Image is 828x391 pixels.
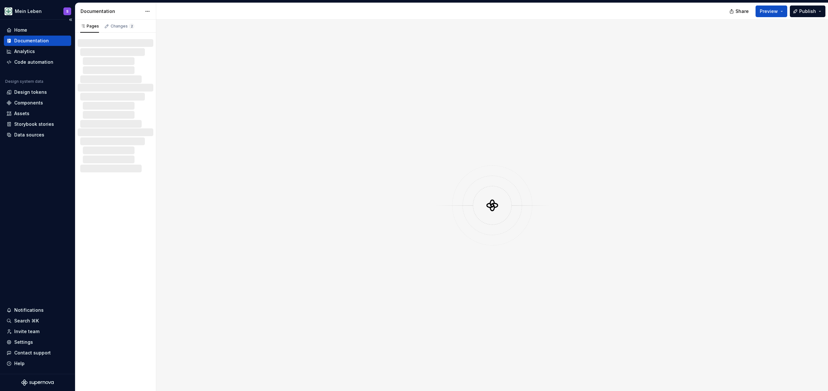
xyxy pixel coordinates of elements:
[14,360,25,367] div: Help
[4,316,71,326] button: Search ⌘K
[14,38,49,44] div: Documentation
[4,337,71,347] a: Settings
[129,24,134,29] span: 2
[14,59,53,65] div: Code automation
[14,132,44,138] div: Data sources
[4,36,71,46] a: Documentation
[80,24,99,29] div: Pages
[4,46,71,57] a: Analytics
[14,89,47,95] div: Design tokens
[14,318,39,324] div: Search ⌘K
[14,48,35,55] div: Analytics
[4,108,71,119] a: Assets
[4,119,71,129] a: Storybook stories
[1,4,74,18] button: Mein LebenS
[4,358,71,369] button: Help
[14,350,51,356] div: Contact support
[726,5,753,17] button: Share
[4,348,71,358] button: Contact support
[4,305,71,315] button: Notifications
[4,326,71,337] a: Invite team
[14,100,43,106] div: Components
[4,130,71,140] a: Data sources
[756,5,787,17] button: Preview
[5,79,43,84] div: Design system data
[14,328,39,335] div: Invite team
[81,8,142,15] div: Documentation
[66,9,69,14] div: S
[66,15,75,24] button: Collapse sidebar
[4,87,71,97] a: Design tokens
[15,8,42,15] div: Mein Leben
[799,8,816,15] span: Publish
[111,24,134,29] div: Changes
[14,339,33,345] div: Settings
[5,7,12,15] img: df5db9ef-aba0-4771-bf51-9763b7497661.png
[4,57,71,67] a: Code automation
[4,25,71,35] a: Home
[14,121,54,127] div: Storybook stories
[760,8,778,15] span: Preview
[735,8,749,15] span: Share
[14,307,44,313] div: Notifications
[14,27,27,33] div: Home
[790,5,825,17] button: Publish
[4,98,71,108] a: Components
[14,110,29,117] div: Assets
[21,379,54,386] svg: Supernova Logo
